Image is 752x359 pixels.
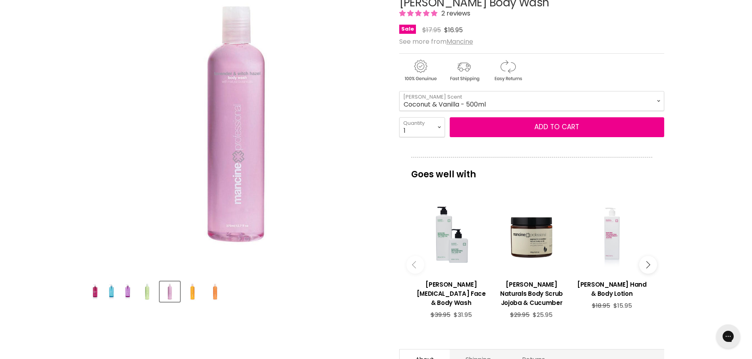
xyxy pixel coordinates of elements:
button: Mancine Body Wash [137,281,157,302]
button: Mancine Body Wash [182,281,203,302]
img: Mancine Body Wash [105,282,118,301]
button: Mancine Body Wash [160,281,180,302]
button: Mancine Body Wash [88,281,102,302]
iframe: Gorgias live chat messenger [712,322,744,351]
img: Mancine Body Wash [138,282,157,301]
button: Mancine Body Wash [104,281,118,302]
h3: [PERSON_NAME] [MEDICAL_DATA] Face & Body Wash [415,280,487,307]
button: Add to cart [450,117,664,137]
span: 2 reviews [439,9,470,18]
h3: [PERSON_NAME] Naturals Body Scrub Jojoba & Cucumber [495,280,568,307]
span: $25.95 [533,310,553,319]
span: See more from [399,37,473,46]
span: $16.95 [444,25,463,35]
img: Mancine Body Wash [206,282,224,301]
img: Mancine Body Wash [89,282,101,301]
img: Mancine Body Wash [160,282,179,301]
span: Sale [399,25,416,34]
div: Product thumbnails [87,279,386,302]
span: 5.00 stars [399,9,439,18]
p: Goes well with [411,157,652,183]
img: genuine.gif [399,58,441,83]
span: $15.95 [613,301,632,310]
button: Mancine Body Wash [121,281,135,302]
a: View product:Mancine Naturals Body Scrub Jojoba & Cucumber [495,274,568,311]
img: returns.gif [487,58,529,83]
h3: [PERSON_NAME] Hand & Body Lotion [576,280,648,298]
span: $31.95 [454,310,472,319]
span: $39.95 [431,310,450,319]
button: Mancine Body Wash [205,281,225,302]
img: Mancine Body Wash [122,282,134,301]
img: shipping.gif [443,58,485,83]
span: Add to cart [534,122,579,132]
span: $18.95 [592,301,610,310]
span: $29.95 [510,310,530,319]
a: View product:Mancine Tea Tree Oil Face & Body Wash [415,274,487,311]
select: Quantity [399,117,445,137]
a: View product:Mancine Hand & Body Lotion [576,274,648,302]
img: Mancine Body Wash [183,282,202,301]
a: Mancine [447,37,473,46]
span: $17.95 [422,25,441,35]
